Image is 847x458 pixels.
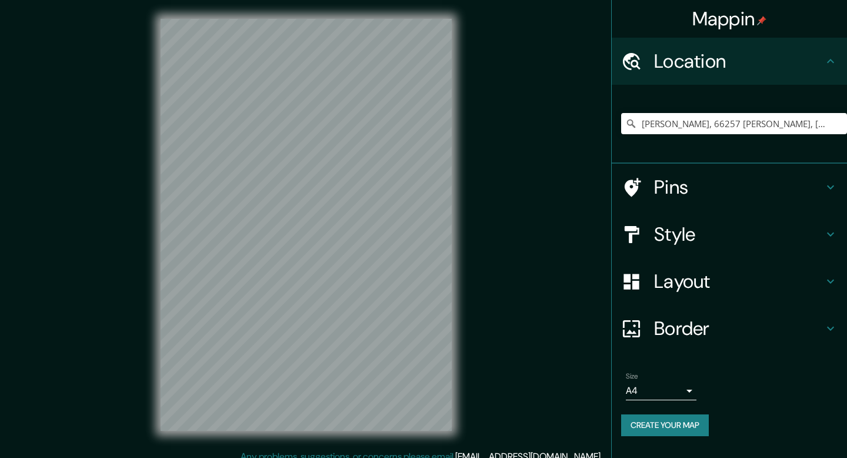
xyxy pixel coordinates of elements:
div: Style [612,211,847,258]
div: Layout [612,258,847,305]
div: Location [612,38,847,85]
label: Size [626,371,638,381]
div: Pins [612,164,847,211]
h4: Layout [654,270,823,293]
button: Create your map [621,414,709,436]
h4: Mappin [692,7,767,31]
h4: Border [654,317,823,340]
h4: Location [654,49,823,73]
h4: Style [654,223,823,246]
div: Border [612,305,847,352]
input: Pick your city or area [621,113,847,134]
canvas: Map [161,19,452,431]
h4: Pins [654,175,823,199]
iframe: Help widget launcher [742,412,834,445]
div: A4 [626,381,696,400]
img: pin-icon.png [757,16,766,25]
